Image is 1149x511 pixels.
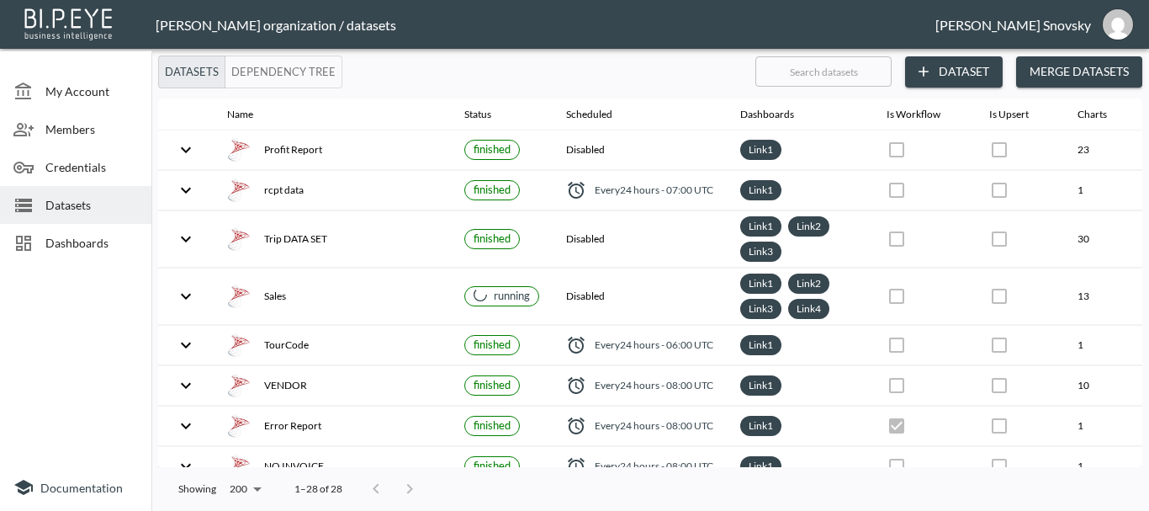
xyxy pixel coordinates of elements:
th: {"type":"div","key":null,"ref":null,"props":{"style":{"display":"flex","flexWrap":"wrap","gap":6}... [727,407,873,446]
a: Link1 [745,216,776,236]
div: Status [464,104,491,125]
th: {"type":{},"key":null,"ref":null,"props":{"size":"small","label":{"type":{},"key":null,"ref":null... [451,211,553,268]
th: {"type":{},"key":null,"ref":null,"props":{"size":"small","label":{"type":{},"key":null,"ref":null... [451,130,553,170]
div: Platform [158,56,342,88]
a: Link1 [745,140,776,159]
th: {"type":"div","key":null,"ref":null,"props":{"style":{"display":"flex","gap":16,"alignItems":"cen... [214,171,451,210]
button: Merge Datasets [1016,56,1142,88]
div: rcpt data [227,178,437,202]
div: Scheduled [566,104,612,125]
th: {"type":{},"key":null,"ref":null,"props":{"size":"small","label":{"type":{},"key":null,"ref":null... [451,407,553,446]
div: Link3 [740,299,781,319]
th: {"type":"div","key":null,"ref":null,"props":{"style":{"display":"flex","alignItems":"center","col... [553,407,727,446]
button: expand row [172,371,200,400]
th: 10 [1064,366,1142,406]
a: Link3 [745,299,776,318]
img: mssql icon [227,285,251,308]
button: expand row [172,331,200,359]
th: {"type":{},"key":null,"ref":null,"props":{"disabled":true,"checked":false,"color":"primary","styl... [873,269,976,325]
th: {"type":{},"key":null,"ref":null,"props":{"size":"small","label":{"type":{},"key":null,"ref":null... [451,326,553,365]
div: [PERSON_NAME] Snovsky [935,17,1091,33]
th: {"type":{},"key":null,"ref":null,"props":{"size":"small","label":{"type":{},"key":null,"ref":null... [451,366,553,406]
span: Charts [1078,104,1129,125]
th: {"type":"div","key":null,"ref":null,"props":{"style":{"display":"flex","flexWrap":"wrap","gap":6}... [727,447,873,487]
th: {"type":{},"key":null,"ref":null,"props":{"disabled":true,"color":"primary","style":{"padding":0}... [976,366,1064,406]
div: Link1 [740,180,781,200]
span: finished [474,183,511,196]
div: Profit Report [227,138,437,162]
th: {"type":"div","key":null,"ref":null,"props":{"style":{"display":"flex","gap":16,"alignItems":"cen... [214,130,451,170]
span: Every 24 hours - 08:00 UTC [595,418,713,433]
p: Showing [178,482,216,496]
div: running [474,288,530,304]
th: 1 [1064,171,1142,210]
img: mssql icon [227,414,251,438]
th: Disabled [553,269,727,325]
button: expand row [172,412,200,440]
th: {"type":{},"key":null,"ref":null,"props":{"disabled":true,"color":"primary","style":{"padding":0}... [976,447,1064,487]
img: mssql icon [227,178,251,202]
th: 30 [1064,211,1142,268]
span: Members [45,120,138,138]
span: finished [474,142,511,156]
th: {"type":"div","key":null,"ref":null,"props":{"style":{"display":"flex","gap":16,"alignItems":"cen... [214,211,451,268]
th: {"type":{},"key":null,"ref":null,"props":{"disabled":true,"color":"primary","style":{"padding":0}... [976,326,1064,365]
th: {"type":{},"key":null,"ref":null,"props":{"disabled":true,"checked":false,"color":"primary","styl... [873,211,976,268]
p: 1–28 of 28 [294,482,342,496]
th: {"type":{},"key":null,"ref":null,"props":{"disabled":true,"checked":false,"color":"primary","styl... [873,326,976,365]
img: e1d6fdeb492d5bd457900032a53483e8 [1103,9,1133,40]
span: Every 24 hours - 06:00 UTC [595,338,713,352]
div: Is Upsert [989,104,1029,125]
button: expand row [172,176,200,205]
span: Documentation [40,481,123,495]
th: {"type":"div","key":null,"ref":null,"props":{"style":{"display":"flex","gap":16,"alignItems":"cen... [214,407,451,446]
span: My Account [45,83,138,100]
th: {"type":"div","key":null,"ref":null,"props":{"style":{"display":"flex","flexWrap":"wrap","gap":6}... [727,269,873,325]
div: Sales [227,285,437,308]
a: Link1 [745,274,776,293]
th: {"type":"div","key":null,"ref":null,"props":{"style":{"display":"flex","gap":16,"alignItems":"cen... [214,326,451,365]
div: Link1 [740,274,781,294]
span: Dashboards [740,104,816,125]
th: {"type":"div","key":null,"ref":null,"props":{"style":{"display":"flex","alignItems":"center","col... [553,171,727,210]
button: expand row [172,225,200,253]
button: Dataset [905,56,1003,88]
span: Every 24 hours - 08:00 UTC [595,459,713,473]
th: {"type":{},"key":null,"ref":null,"props":{"disabled":true,"color":"primary","style":{"padding":0}... [976,171,1064,210]
div: Link4 [788,299,829,319]
span: finished [474,232,511,245]
span: Name [227,104,275,125]
th: {"type":{},"key":null,"ref":null,"props":{"disabled":true,"color":"primary","style":{"padding":0}... [976,407,1064,446]
th: {"type":{},"key":null,"ref":null,"props":{"size":"small","label":{"type":"div","key":null,"ref":n... [451,269,553,325]
th: {"type":"div","key":null,"ref":null,"props":{"style":{"display":"flex","alignItems":"center","col... [553,447,727,487]
img: mssql icon [227,138,251,162]
div: Link1 [740,216,781,237]
a: Link1 [745,335,776,354]
img: mssql icon [227,227,251,251]
th: Disabled [553,130,727,170]
th: {"type":"div","key":null,"ref":null,"props":{"style":{"display":"flex","gap":16,"alignItems":"cen... [214,447,451,487]
img: bipeye-logo [21,4,118,42]
span: Dashboards [45,234,138,252]
a: Link1 [745,180,776,200]
a: Link1 [745,456,776,476]
th: {"type":"div","key":null,"ref":null,"props":{"style":{"display":"flex","gap":16,"alignItems":"cen... [214,366,451,406]
th: {"type":{},"key":null,"ref":null,"props":{"disabled":true,"color":"primary","style":{"padding":0}... [976,211,1064,268]
img: mssql icon [227,455,251,478]
th: {"type":{},"key":null,"ref":null,"props":{"disabled":true,"color":"primary","style":{"padding":0}... [976,269,1064,325]
th: {"type":{},"key":null,"ref":null,"props":{"size":"small","label":{"type":{},"key":null,"ref":null... [451,171,553,210]
a: Link2 [793,216,824,236]
a: Documentation [13,477,138,498]
th: {"type":"div","key":null,"ref":null,"props":{"style":{"display":"flex","flexWrap":"wrap","gap":6}... [727,366,873,406]
th: {"type":{},"key":null,"ref":null,"props":{"size":"small","label":{"type":{},"key":null,"ref":null... [451,447,553,487]
a: Link1 [745,375,776,395]
img: mssql icon [227,333,251,357]
th: Disabled [553,211,727,268]
th: {"type":"div","key":null,"ref":null,"props":{"style":{"display":"flex","flexWrap":"wrap","gap":6}... [727,211,873,268]
div: Link1 [740,375,781,396]
th: {"type":"div","key":null,"ref":null,"props":{"style":{"display":"flex","flexWrap":"wrap","gap":6}... [727,171,873,210]
th: {"type":{},"key":null,"ref":null,"props":{"disabled":true,"checked":false,"color":"primary","styl... [873,447,976,487]
div: Link3 [740,242,781,262]
div: Link1 [740,416,781,436]
div: Link1 [740,456,781,476]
